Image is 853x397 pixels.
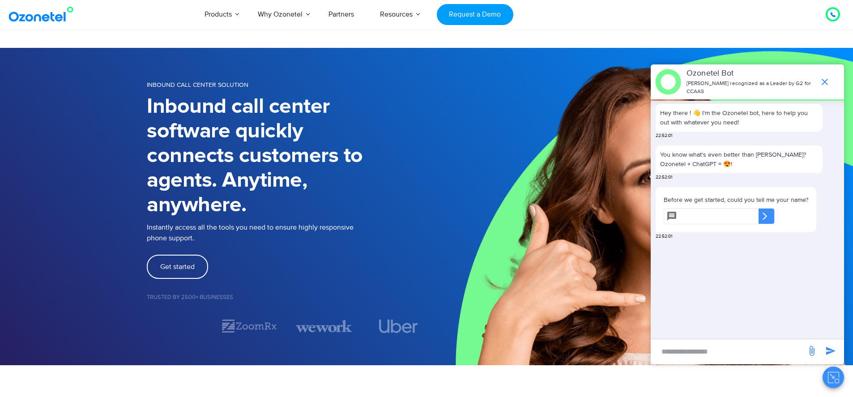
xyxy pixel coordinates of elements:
[221,318,277,334] div: 2 / 7
[803,342,821,360] span: send message
[296,318,352,334] div: 3 / 7
[147,222,426,243] p: Instantly access all the tools you need to ensure highly responsive phone support.
[687,68,815,80] p: Ozonetel Bot
[656,174,672,181] span: 22:52:01
[160,263,195,270] span: Get started
[660,150,818,169] p: You know what's even better than [PERSON_NAME]? Ozonetel + ChatGPT = 😍!
[822,342,840,360] span: send message
[664,195,808,205] p: Before we get started, could you tell me your name?
[687,80,815,96] p: [PERSON_NAME] recognized as a Leader by G2 for CCAAS
[379,320,418,333] img: uber
[823,367,844,388] button: Close chat
[655,69,681,95] img: header
[437,4,513,25] a: Request a Demo
[147,81,248,89] span: INBOUND CALL CENTER SOLUTION
[147,295,426,300] h5: Trusted by 2500+ Businesses
[370,320,426,333] div: 4 / 7
[147,94,426,218] h1: Inbound call center software quickly connects customers to agents. Anytime, anywhere.
[660,108,818,127] p: Hey there ! 👋 I'm the Ozonetel bot, here to help you out with whatever you need!
[656,132,672,139] span: 22:52:01
[655,344,802,360] div: new-msg-input
[656,233,672,240] span: 22:52:01
[816,73,834,91] span: end chat or minimize
[147,318,426,334] div: Image Carousel
[221,318,277,334] img: zoomrx
[147,321,203,332] div: 1 / 7
[147,255,208,279] a: Get started
[296,318,352,334] img: wework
